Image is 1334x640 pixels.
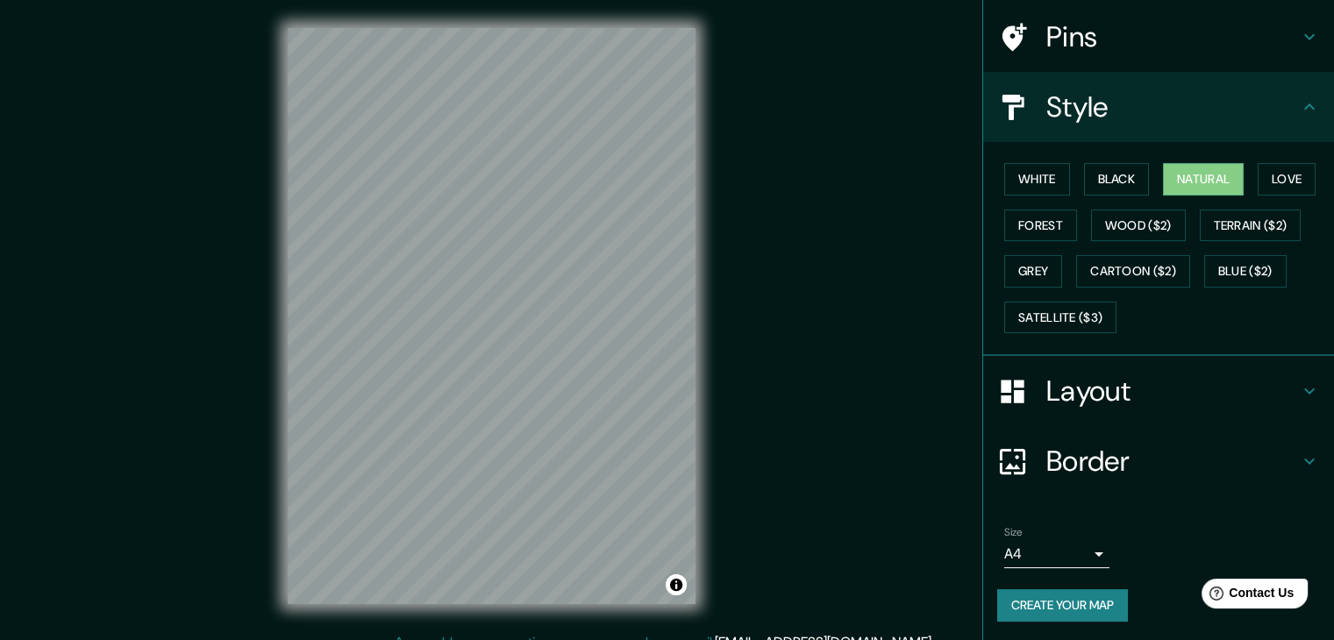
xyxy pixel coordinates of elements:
[1046,373,1299,409] h4: Layout
[983,2,1334,72] div: Pins
[983,356,1334,426] div: Layout
[1046,89,1299,124] h4: Style
[1004,525,1023,540] label: Size
[1004,163,1070,196] button: White
[1204,255,1287,288] button: Blue ($2)
[1258,163,1316,196] button: Love
[1004,302,1116,334] button: Satellite ($3)
[288,28,696,604] canvas: Map
[1076,255,1190,288] button: Cartoon ($2)
[983,426,1334,496] div: Border
[1200,210,1302,242] button: Terrain ($2)
[1004,210,1077,242] button: Forest
[983,72,1334,142] div: Style
[1004,255,1062,288] button: Grey
[1084,163,1150,196] button: Black
[1046,19,1299,54] h4: Pins
[1004,540,1109,568] div: A4
[1091,210,1186,242] button: Wood ($2)
[997,589,1128,622] button: Create your map
[666,574,687,595] button: Toggle attribution
[1046,444,1299,479] h4: Border
[1178,572,1315,621] iframe: Help widget launcher
[1163,163,1244,196] button: Natural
